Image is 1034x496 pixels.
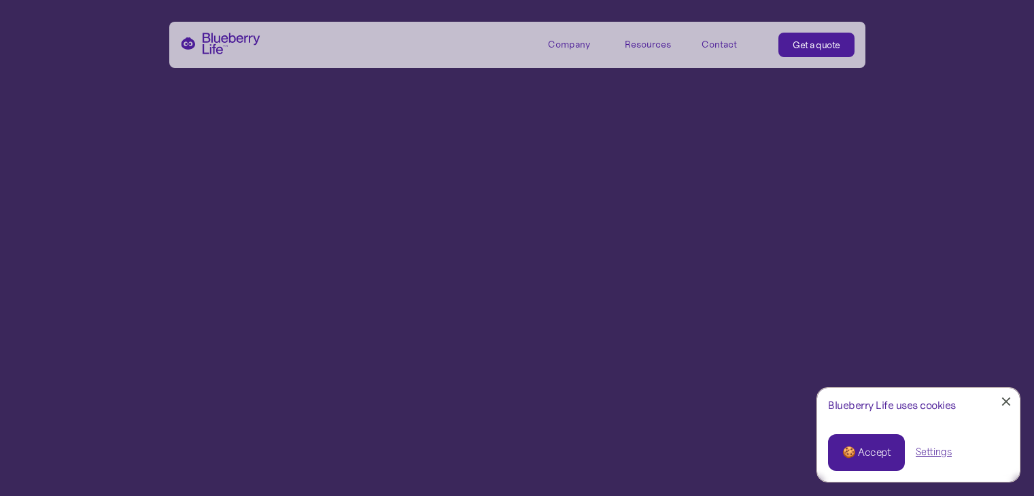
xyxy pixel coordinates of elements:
div: Get a quote [793,38,840,52]
div: 🍪 Accept [842,445,891,460]
a: Close Cookie Popup [993,388,1020,415]
div: Blueberry Life uses cookies [828,399,1009,412]
div: Company [548,39,590,50]
h1: Our mission [390,196,644,247]
div: Resources [625,33,686,55]
div: Resources [625,39,671,50]
a: Contact [702,33,763,55]
a: home [180,33,260,54]
a: 🍪 Accept [828,434,905,471]
div: Contact [702,39,737,50]
a: Get a quote [778,33,855,57]
div: Company [548,33,609,55]
a: Settings [916,445,952,459]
